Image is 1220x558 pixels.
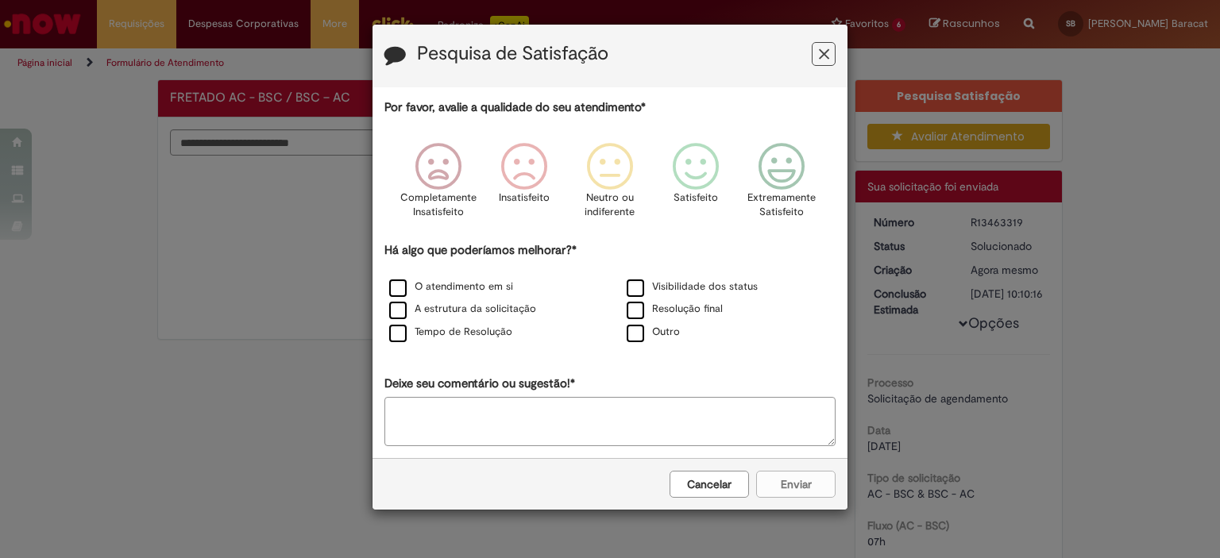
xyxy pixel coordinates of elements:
label: Outro [627,325,680,340]
p: Completamente Insatisfeito [400,190,477,220]
div: Completamente Insatisfeito [397,131,478,240]
div: Insatisfeito [484,131,565,240]
div: Neutro ou indiferente [569,131,651,240]
label: Resolução final [627,302,723,317]
label: Visibilidade dos status [627,279,758,294]
p: Insatisfeito [499,190,550,206]
p: Extremamente Satisfeito [747,190,816,220]
label: Tempo de Resolução [389,325,512,340]
label: O atendimento em si [389,279,513,294]
label: A estrutura da solicitação [389,302,536,317]
button: Cancelar [670,471,749,498]
p: Neutro ou indiferente [581,190,639,220]
div: Há algo que poderíamos melhorar?* [384,242,836,344]
div: Extremamente Satisfeito [741,131,822,240]
label: Por favor, avalie a qualidade do seu atendimento* [384,99,646,116]
div: Satisfeito [655,131,736,240]
label: Pesquisa de Satisfação [417,44,608,64]
p: Satisfeito [674,190,718,206]
label: Deixe seu comentário ou sugestão!* [384,375,575,392]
